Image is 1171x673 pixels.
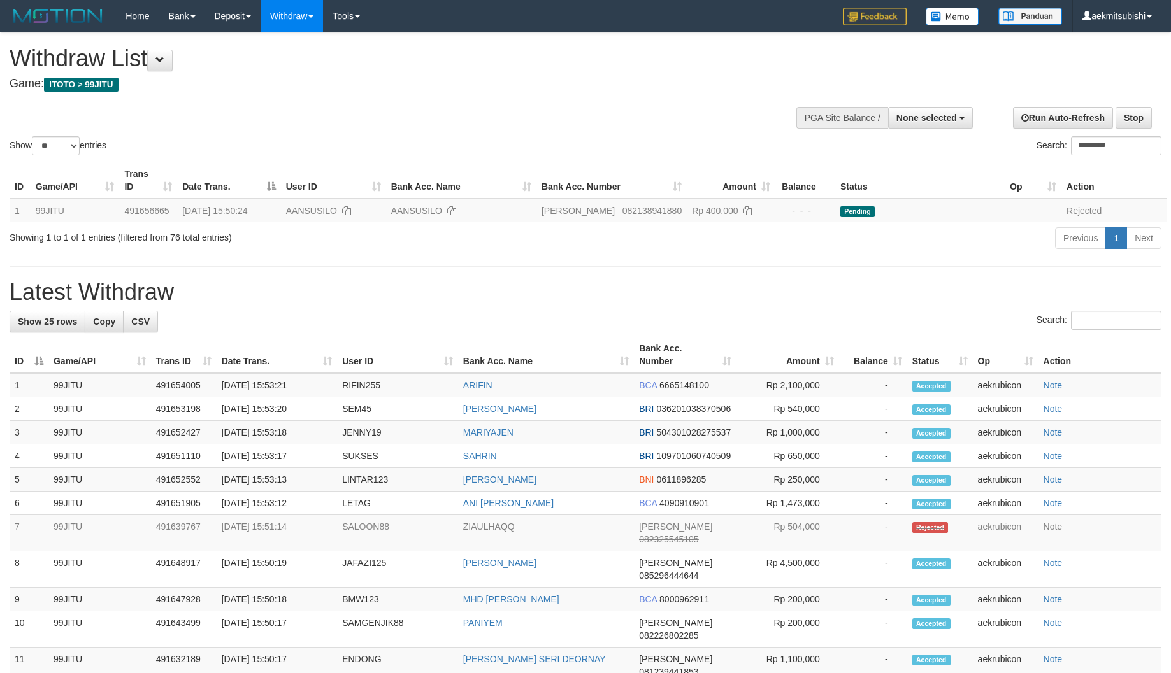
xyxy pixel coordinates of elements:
th: Action [1061,162,1167,199]
td: 491651905 [151,492,217,515]
span: BCA [639,380,657,390]
td: SUKSES [337,444,458,468]
img: Button%20Memo.svg [926,8,979,25]
span: CSV [131,316,150,327]
th: Balance: activate to sort column ascending [839,337,907,373]
th: Trans ID: activate to sort column ascending [119,162,177,199]
div: PGA Site Balance / [796,107,888,129]
td: [DATE] 15:53:20 [217,397,338,421]
td: 99JITU [48,397,151,421]
td: aekrubicon [973,551,1038,588]
a: [PERSON_NAME] SERI DEORNAY [463,654,606,664]
td: Rp 1,000,000 [736,421,839,444]
td: JAFAZI125 [337,551,458,588]
td: aekrubicon [973,397,1038,421]
a: Note [1044,380,1063,390]
a: Note [1044,654,1063,664]
td: 491652552 [151,468,217,492]
td: Rp 200,000 [736,588,839,611]
span: Accepted [912,381,951,392]
td: SEM45 [337,397,458,421]
td: aekrubicon [973,515,1038,551]
a: AANSUSILO [391,206,442,216]
span: Accepted [912,618,951,629]
td: Rp 250,000 [736,468,839,492]
a: CSV [123,311,158,332]
span: BCA [639,498,657,508]
td: BMW123 [337,588,458,611]
span: Copy 082226802285 to clipboard [639,630,698,641]
td: 2 [10,397,48,421]
span: Show 25 rows [18,316,77,327]
span: Copy 0611896285 to clipboard [656,474,706,485]
a: MHD [PERSON_NAME] [463,594,559,604]
select: Showentries [32,136,80,155]
td: 491639767 [151,515,217,551]
th: Op: activate to sort column ascending [1005,162,1061,199]
td: 491654005 [151,373,217,397]
th: ID: activate to sort column descending [10,337,48,373]
button: None selected [888,107,973,129]
td: [DATE] 15:51:14 [217,515,338,551]
a: Note [1044,474,1063,485]
td: 8 [10,551,48,588]
span: Accepted [912,475,951,486]
span: Accepted [912,655,951,665]
span: [PERSON_NAME] [639,654,712,664]
label: Search: [1037,311,1161,330]
span: Copy 082138941880 to clipboard [622,206,682,216]
th: Amount: activate to sort column ascending [687,162,775,199]
td: [DATE] 15:50:18 [217,588,338,611]
td: LETAG [337,492,458,515]
th: Op: activate to sort column ascending [973,337,1038,373]
td: aekrubicon [973,373,1038,397]
a: Note [1044,521,1063,532]
input: Search: [1071,311,1161,330]
td: 491643499 [151,611,217,648]
a: Previous [1055,227,1106,249]
span: Copy 6665148100 to clipboard [659,380,709,390]
th: User ID: activate to sort column ascending [281,162,386,199]
td: 99JITU [48,588,151,611]
td: - [839,588,907,611]
th: Bank Acc. Number: activate to sort column ascending [536,162,687,199]
span: [PERSON_NAME] [639,521,712,532]
a: Copy [85,311,124,332]
td: [DATE] 15:53:18 [217,421,338,444]
span: BNI [639,474,654,485]
th: Game/API: activate to sort column ascending [31,162,120,199]
td: 99JITU [48,421,151,444]
span: Rejected [912,522,948,533]
span: [PERSON_NAME] [639,558,712,568]
span: Copy 4090910901 to clipboard [659,498,709,508]
td: LINTAR123 [337,468,458,492]
td: 491653198 [151,397,217,421]
th: Balance [775,162,835,199]
img: MOTION_logo.png [10,6,106,25]
h4: Game: [10,78,768,90]
span: Copy 036201038370506 to clipboard [656,404,731,414]
a: Note [1044,618,1063,628]
td: aekrubicon [973,444,1038,468]
td: RIFIN255 [337,373,458,397]
td: 1 [10,373,48,397]
a: Run Auto-Refresh [1013,107,1113,129]
span: Accepted [912,428,951,439]
span: Rp 400.000 [692,206,738,216]
span: Copy 085296444644 to clipboard [639,570,698,581]
td: 99JITU [48,492,151,515]
td: - [839,444,907,468]
span: Copy [93,316,115,327]
th: Date Trans.: activate to sort column ascending [217,337,338,373]
td: 7 [10,515,48,551]
a: Show 25 rows [10,311,85,332]
a: 1 [1105,227,1127,249]
td: SAMGENJIK88 [337,611,458,648]
th: Bank Acc. Number: activate to sort column ascending [634,337,736,373]
span: Accepted [912,499,951,509]
td: 99JITU [48,373,151,397]
td: 6 [10,492,48,515]
td: SALOON88 [337,515,458,551]
td: 99JITU [48,551,151,588]
a: Note [1044,404,1063,414]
